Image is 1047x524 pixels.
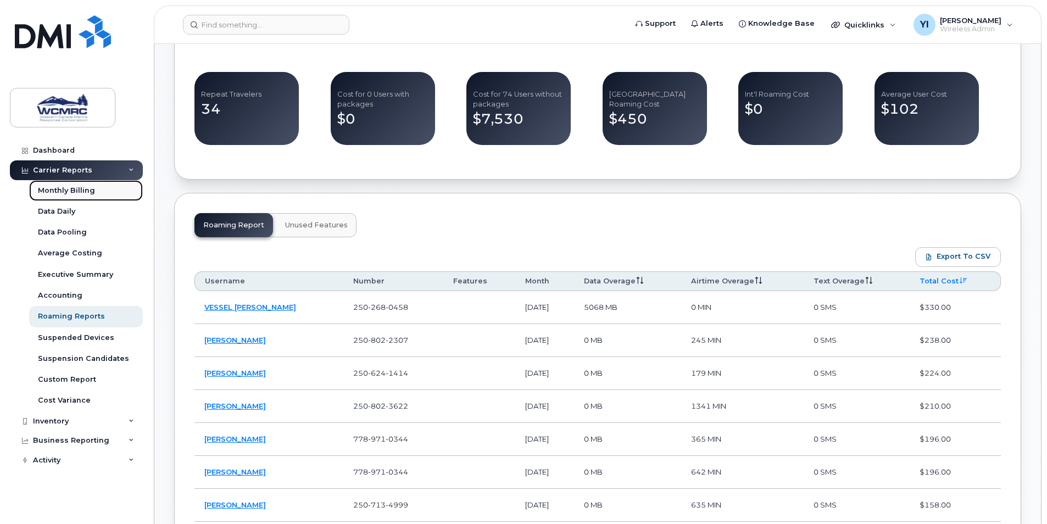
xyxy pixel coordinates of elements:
[681,271,804,291] th: Airtime Overage
[204,467,266,476] a: [PERSON_NAME]
[386,434,408,443] span: 0344
[353,369,408,377] span: 250
[920,467,951,476] span: $196.00
[645,18,676,29] span: Support
[628,13,683,35] a: Support
[731,13,822,35] a: Knowledge Base
[353,434,408,443] span: 778
[574,489,681,522] td: 0 MB
[515,271,574,291] th: Month
[515,324,574,357] td: [DATE]
[804,489,910,522] td: 0 SMS
[745,101,836,117] h2: $0
[574,390,681,423] td: 0 MB
[204,369,266,377] a: [PERSON_NAME]
[574,456,681,489] td: 0 MB
[915,247,1001,267] button: Export to CSV
[515,291,574,324] td: [DATE]
[473,90,564,110] p: Cost for 74 Users without packages
[204,500,266,509] a: [PERSON_NAME]
[804,390,910,423] td: 0 SMS
[609,110,700,127] h2: $450
[823,14,904,36] div: Quicklinks
[204,303,296,311] a: VESSEL [PERSON_NAME]
[681,390,804,423] td: 1341 MIN
[368,434,386,443] span: 971
[343,271,443,291] th: Number
[386,467,408,476] span: 0344
[204,402,266,410] a: [PERSON_NAME]
[515,423,574,456] td: [DATE]
[920,500,951,509] span: $158.00
[368,467,386,476] span: 971
[574,324,681,357] td: 0 MB
[194,271,343,291] th: Username
[920,336,951,344] span: $238.00
[609,90,700,110] p: [GEOGRAPHIC_DATA] Roaming Cost
[515,390,574,423] td: [DATE]
[386,336,408,344] span: 2307
[285,221,348,230] span: Unused Features
[920,402,951,410] span: $210.00
[337,90,428,110] p: Cost for 0 Users with packages
[683,13,731,35] a: Alerts
[353,303,408,311] span: 250
[353,500,408,509] span: 250
[574,291,681,324] td: 5068 MB
[804,456,910,489] td: 0 SMS
[353,402,408,410] span: 250
[368,336,386,344] span: 802
[681,357,804,390] td: 179 MIN
[337,110,428,127] h2: $0
[804,357,910,390] td: 0 SMS
[574,271,681,291] th: Data Overage
[681,291,804,324] td: 0 MIN
[201,101,292,117] h2: 34
[920,18,929,31] span: YI
[386,303,408,311] span: 0458
[386,500,408,509] span: 4999
[473,110,564,127] h2: $7,530
[201,90,292,99] p: Repeat Travelers
[515,456,574,489] td: [DATE]
[844,20,884,29] span: Quicklinks
[940,25,1001,34] span: Wireless Admin
[906,14,1021,36] div: Yana Ingelsman
[910,271,1001,291] th: Total Cost
[386,402,408,410] span: 3622
[804,324,910,357] td: 0 SMS
[204,336,266,344] a: [PERSON_NAME]
[353,336,408,344] span: 250
[368,369,386,377] span: 624
[368,303,386,311] span: 268
[515,357,574,390] td: [DATE]
[700,18,723,29] span: Alerts
[183,15,349,35] input: Find something...
[681,489,804,522] td: 635 MIN
[937,252,990,261] span: Export to CSV
[748,18,815,29] span: Knowledge Base
[204,434,266,443] a: [PERSON_NAME]
[920,303,951,311] span: $330.00
[920,369,951,377] span: $224.00
[574,423,681,456] td: 0 MB
[386,369,408,377] span: 1414
[681,456,804,489] td: 642 MIN
[804,423,910,456] td: 0 SMS
[368,500,386,509] span: 713
[804,291,910,324] td: 0 SMS
[881,101,972,117] h2: $102
[940,16,1001,25] span: [PERSON_NAME]
[353,467,408,476] span: 778
[920,434,951,443] span: $196.00
[368,402,386,410] span: 802
[881,90,972,99] p: Average User Cost
[681,423,804,456] td: 365 MIN
[443,271,515,291] th: Features
[745,90,836,99] p: Int'l Roaming Cost
[681,324,804,357] td: 245 MIN
[515,489,574,522] td: [DATE]
[574,357,681,390] td: 0 MB
[804,271,910,291] th: Text Overage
